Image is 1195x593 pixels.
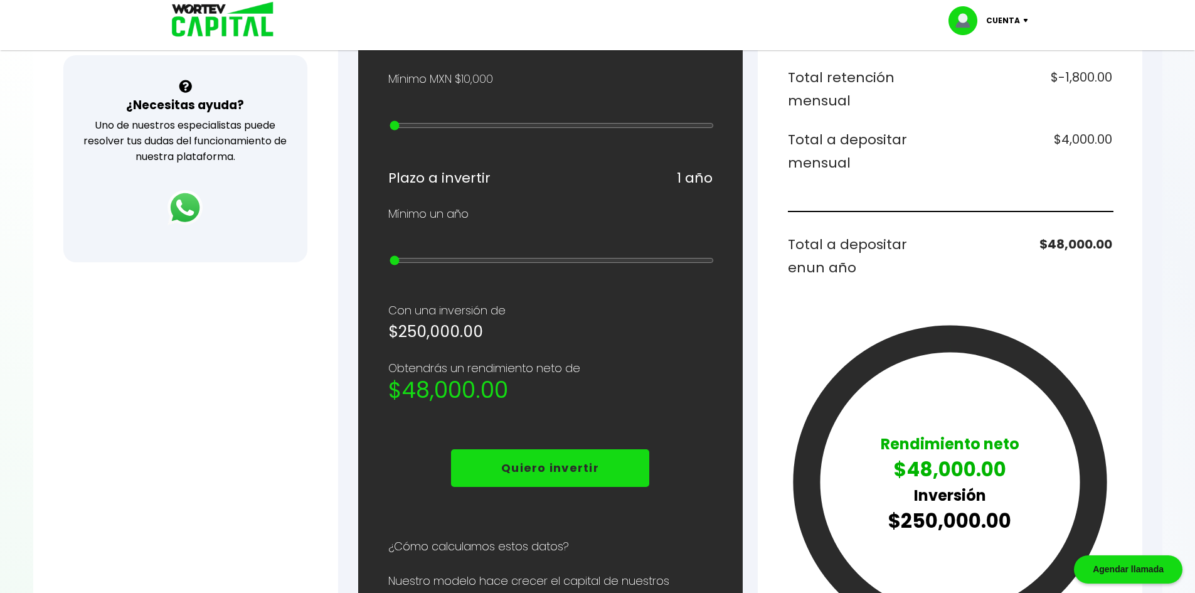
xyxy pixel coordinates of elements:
h6: Plazo a invertir [388,166,491,190]
p: Mínimo MXN $10,000 [388,70,493,88]
h6: $-1,800.00 [955,66,1112,113]
h6: $48,000.00 [955,233,1112,280]
p: $48,000.00 [881,455,1019,484]
p: Obtendrás un rendimiento neto de [388,359,713,378]
div: Agendar llamada [1074,555,1182,584]
img: profile-image [948,6,986,35]
h5: $250,000.00 [388,320,713,344]
h2: $48,000.00 [388,378,713,403]
p: $250,000.00 [881,506,1019,536]
p: Uno de nuestros especialistas puede resolver tus dudas del funcionamiento de nuestra plataforma. [80,117,291,164]
p: Quiero invertir [501,459,599,478]
p: Inversión [881,484,1019,506]
p: Cuenta [986,11,1020,30]
h6: 1 año [677,166,713,190]
h3: ¿Necesitas ayuda? [126,96,244,114]
h6: Total a depositar en un año [788,233,945,280]
p: Rendimiento neto [881,433,1019,455]
p: ¿Cómo calculamos estos datos? [388,537,713,556]
h6: $4,000.00 [955,128,1112,175]
h6: Total a depositar mensual [788,128,945,175]
img: logos_whatsapp-icon.242b2217.svg [167,190,203,225]
img: icon-down [1020,19,1037,23]
button: Quiero invertir [451,449,649,487]
h6: Total retención mensual [788,66,945,113]
p: Con una inversión de [388,301,713,320]
p: Mínimo un año [388,205,469,223]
